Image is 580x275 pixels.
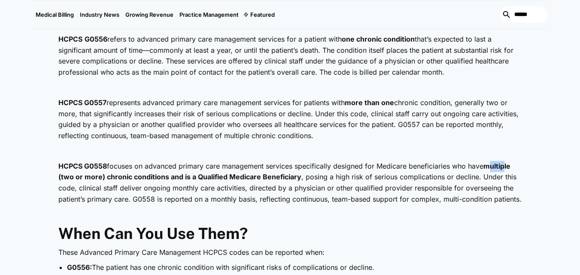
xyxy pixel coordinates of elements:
strong: more than one [345,98,394,107]
div: Featured [250,11,275,18]
a: Industry News [77,0,122,29]
p: ‍ [58,82,522,93]
p: represents advanced primary care management services for patients with chronic condition, general... [58,97,522,141]
a: Growing Revenue [122,0,176,29]
strong: one chronic condition [342,35,415,43]
p: refers to advanced primary care management services for a patient with that’s expected to last a ... [58,34,522,78]
strong: HCPCS G0558 [58,162,107,170]
p: These Advanced Primary Care Management HCPCS codes can be reported when: [58,247,522,258]
p: ‍ [58,145,522,157]
a: Practice Management [176,0,242,29]
a: Medical Billing [33,0,77,29]
strong: G0556 [85,35,107,43]
li: The patient has one chronic condition with significant risks of complications or decline. [67,263,522,272]
p: ‍ [58,209,522,220]
strong: G0556: [67,263,92,272]
strong: HCPCS G0557 [58,98,106,107]
strong: HCPCS [58,35,82,43]
div: Featured [242,0,278,29]
p: focuses on advanced primary care management services specifically designed for Medicare beneficia... [58,161,522,205]
strong: When Can You Use Them? [58,224,248,242]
